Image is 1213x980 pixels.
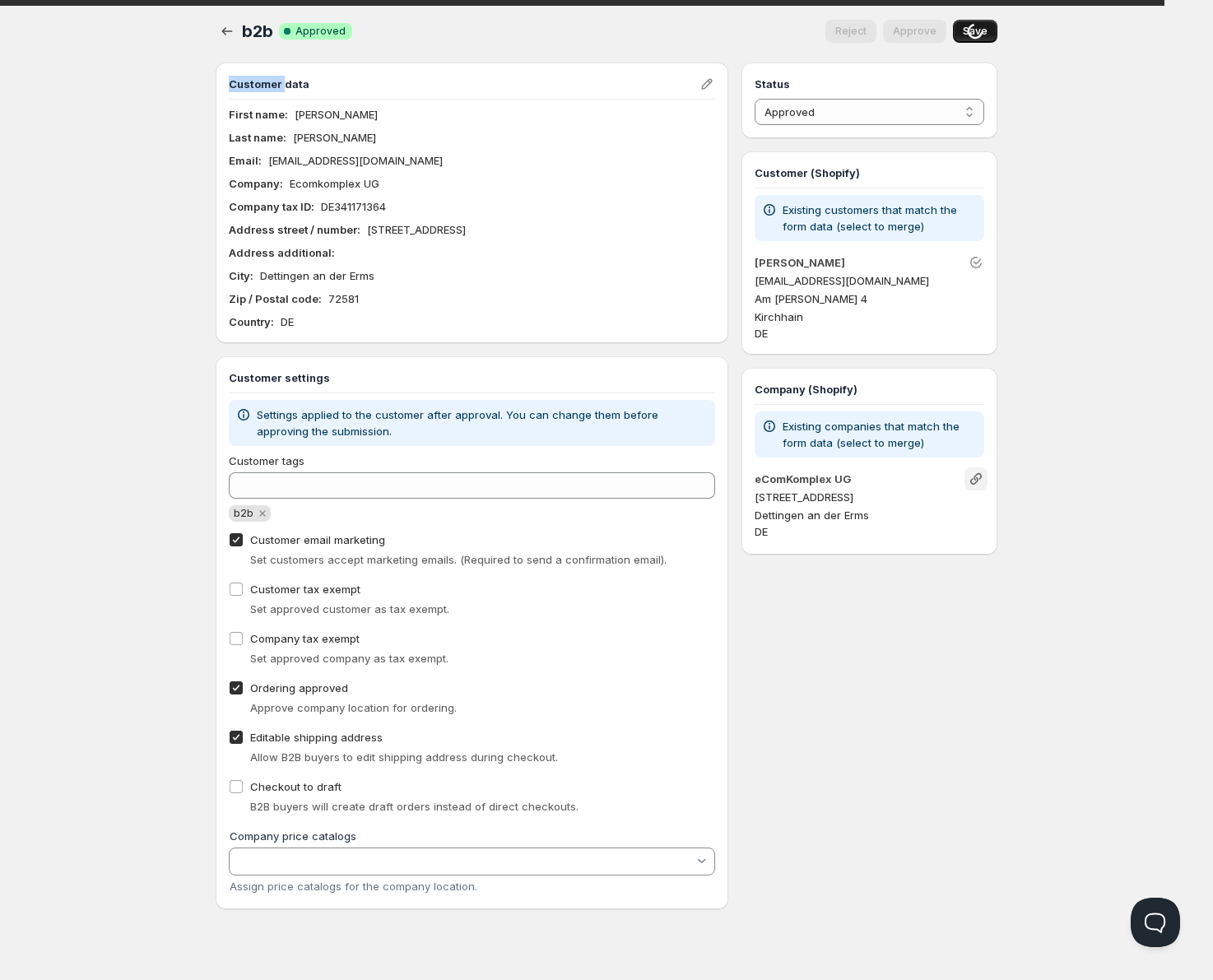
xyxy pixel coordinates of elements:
[229,76,699,92] h3: Customer data
[295,106,378,123] p: [PERSON_NAME]
[755,272,984,289] p: [EMAIL_ADDRESS][DOMAIN_NAME]
[229,292,322,305] b: Zip / Postal code :
[250,553,667,566] span: Set customers accept marketing emails. (Required to send a confirmation email).
[250,681,348,694] span: Ordering approved
[230,829,356,843] label: Company price catalogs
[328,290,359,307] p: 72581
[321,198,386,215] p: DE341171364
[229,131,286,144] b: Last name :
[229,454,304,467] span: Customer tags
[229,200,314,213] b: Company tax ID :
[281,314,294,330] p: DE
[755,472,851,485] a: eComKomplex UG
[367,221,466,238] p: [STREET_ADDRESS]
[229,108,288,121] b: First name :
[783,202,978,235] p: Existing customers that match the form data (select to merge)
[755,381,984,397] h3: Company (Shopify)
[230,880,715,893] div: Assign price catalogs for the company location.
[755,256,845,269] a: [PERSON_NAME]
[229,154,262,167] b: Email :
[755,490,853,504] span: [STREET_ADDRESS]
[250,750,558,764] span: Allow B2B buyers to edit shipping address during checkout.
[964,467,988,490] button: Link
[755,509,869,538] span: Dettingen an der Erms DE
[255,506,270,521] button: Remove b2b
[229,315,274,328] b: Country :
[260,267,374,284] p: Dettingen an der Erms
[290,175,379,192] p: Ecomkomplex UG
[250,780,342,793] span: Checkout to draft
[755,165,984,181] h3: Customer (Shopify)
[250,602,449,615] span: Set approved customer as tax exempt.
[242,21,272,41] span: b2b
[250,800,579,813] span: B2B buyers will create draft orders instead of direct checkouts.
[783,418,978,451] p: Existing companies that match the form data (select to merge)
[295,25,346,38] span: Approved
[250,533,385,546] span: Customer email marketing
[293,129,376,146] p: [PERSON_NAME]
[964,251,988,274] button: Unlink
[229,369,715,386] h3: Customer settings
[234,507,253,519] span: b2b
[1131,898,1180,947] iframe: Help Scout Beacon - Open
[268,152,443,169] p: [EMAIL_ADDRESS][DOMAIN_NAME]
[755,310,803,340] span: Kirchhain DE
[250,701,457,714] span: Approve company location for ordering.
[229,177,283,190] b: Company :
[695,72,718,95] button: Edit
[250,583,360,596] span: Customer tax exempt
[250,731,383,744] span: Editable shipping address
[250,652,448,665] span: Set approved company as tax exempt.
[755,76,984,92] h3: Status
[250,632,360,645] span: Company tax exempt
[755,292,867,305] span: Am [PERSON_NAME] 4
[229,246,335,259] b: Address additional :
[229,269,253,282] b: City :
[257,406,709,439] p: Settings applied to the customer after approval. You can change them before approving the submiss...
[229,223,360,236] b: Address street / number :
